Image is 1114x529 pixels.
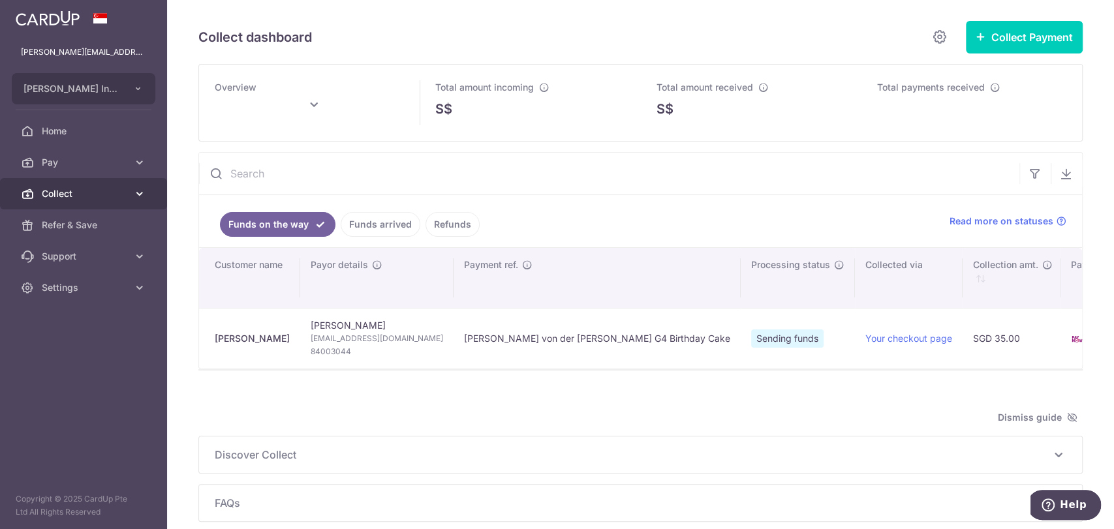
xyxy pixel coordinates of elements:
span: Collect [42,187,128,200]
span: S$ [435,99,452,119]
span: [PERSON_NAME] International School Pte Ltd [23,82,120,95]
th: Payment ref. [454,248,741,308]
span: Processing status [751,258,830,271]
p: [PERSON_NAME][EMAIL_ADDRESS][DOMAIN_NAME] [21,46,146,59]
span: 84003044 [311,345,443,358]
span: Discover Collect [215,447,1051,462]
td: [PERSON_NAME] [300,308,454,369]
td: [PERSON_NAME] von der [PERSON_NAME] G4 Birthday Cake [454,308,741,369]
span: Refer & Save [42,219,128,232]
div: [PERSON_NAME] [215,332,290,345]
span: Help [29,9,56,21]
h5: Collect dashboard [198,27,312,48]
th: Customer name [199,248,300,308]
span: Pay [42,156,128,169]
a: Your checkout page [865,333,952,344]
span: Collection amt. [973,258,1038,271]
p: FAQs [215,495,1066,511]
button: Collect Payment [966,21,1083,53]
span: Total amount received [657,82,753,93]
iframe: Opens a widget where you can find more information [1030,490,1101,522]
img: paynow-md-4fe65508ce96feda548756c5ee0e473c78d4820b8ea51387c6e4ad89e58a5e61.png [1071,333,1084,346]
span: Settings [42,281,128,294]
a: Funds on the way [220,212,335,237]
span: Sending funds [751,329,824,348]
span: Dismiss guide [998,410,1077,425]
span: FAQs [215,495,1051,511]
th: Payor details [300,248,454,308]
span: Payment ref. [464,258,518,271]
span: Total payments received [877,82,985,93]
input: Search [199,153,1019,194]
th: Collection amt. : activate to sort column ascending [963,248,1060,308]
p: Discover Collect [215,447,1066,462]
span: S$ [657,99,673,119]
a: Refunds [425,212,480,237]
span: Overview [215,82,256,93]
th: Processing status [741,248,855,308]
img: CardUp [16,10,80,26]
th: Collected via [855,248,963,308]
td: SGD 35.00 [963,308,1060,369]
a: Read more on statuses [950,215,1066,228]
button: [PERSON_NAME] International School Pte Ltd [12,73,155,104]
span: Payor details [311,258,368,271]
span: [EMAIL_ADDRESS][DOMAIN_NAME] [311,332,443,345]
span: Home [42,125,128,138]
a: Funds arrived [341,212,420,237]
span: Total amount incoming [435,82,534,93]
span: Read more on statuses [950,215,1053,228]
span: Support [42,250,128,263]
